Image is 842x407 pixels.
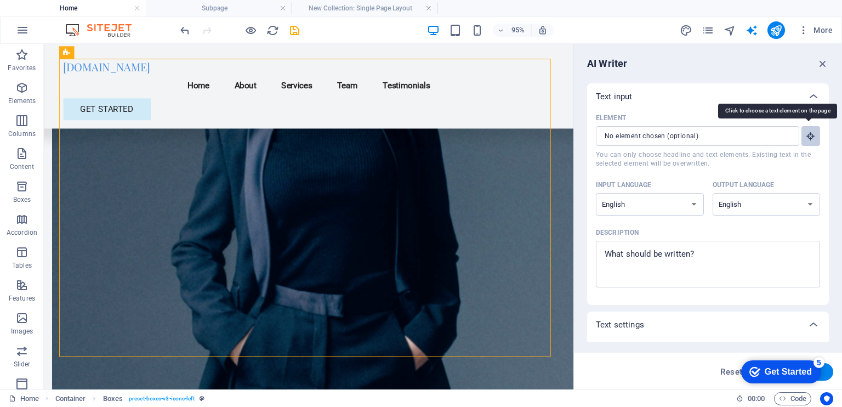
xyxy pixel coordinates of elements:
p: Columns [8,129,36,138]
span: Reset [720,368,742,376]
h4: Subpage [146,2,292,14]
h6: AI Writer [587,57,627,70]
button: undo [178,24,191,37]
i: Pages (Ctrl+Alt+S) [702,24,714,37]
button: publish [767,21,785,39]
span: Click to select. Double-click to edit [55,392,86,405]
button: More [794,21,837,39]
button: ElementYou can only choose headline and text elements. Existing text in the selected element will... [801,126,820,146]
p: Input language [596,180,652,189]
button: text_generator [746,24,759,37]
h4: New Collection: Single Page Layout [292,2,437,14]
button: design [680,24,693,37]
i: Save (Ctrl+S) [288,24,301,37]
a: Click to cancel selection. Double-click to open Pages [9,392,39,405]
div: 5 [78,2,89,13]
i: On resize automatically adjust zoom level to fit chosen device. [538,25,548,35]
p: Description [596,228,639,237]
p: Boxes [13,195,31,204]
p: Elements [8,97,36,105]
i: This element is a customizable preset [200,395,204,402]
i: AI Writer [746,24,758,37]
div: Get Started 5 items remaining, 0% complete [6,5,86,29]
p: Output language [713,180,775,189]
div: Text settings [587,312,829,338]
button: Reset [714,363,748,381]
button: Click here to leave preview mode and continue editing [244,24,257,37]
span: Code [779,392,806,405]
button: 95% [493,24,532,37]
textarea: Description [601,246,815,282]
p: Slider [14,360,31,369]
p: Content [10,162,34,171]
h6: 95% [509,24,527,37]
div: Text input [587,110,829,305]
p: Tables [12,261,32,270]
span: : [755,394,757,403]
div: Text input [587,83,829,110]
span: . preset-boxes-v3-icons-left [127,392,195,405]
button: Code [774,392,811,405]
p: Images [11,327,33,336]
p: Text input [596,91,632,102]
img: Editor Logo [63,24,145,37]
button: Usercentrics [820,392,833,405]
p: Text settings [596,319,644,330]
i: Undo: Insert preset assets (Ctrl+Z) [179,24,191,37]
i: Publish [770,24,782,37]
button: pages [702,24,715,37]
p: Element [596,114,626,122]
p: Accordion [7,228,37,237]
span: You can only choose headline and text elements. Existing text in the selected element will be ove... [596,150,820,168]
span: 00 00 [748,392,765,405]
h6: Session time [736,392,765,405]
i: Design (Ctrl+Alt+Y) [680,24,692,37]
nav: breadcrumb [55,392,204,405]
button: navigator [724,24,737,37]
span: Click to select. Double-click to edit [103,392,123,405]
select: Input language [596,193,704,216]
input: ElementYou can only choose headline and text elements. Existing text in the selected element will... [596,126,792,146]
i: Reload page [266,24,279,37]
button: save [288,24,301,37]
p: Features [9,294,35,303]
select: Output language [713,193,821,216]
i: Navigator [724,24,736,37]
button: reload [266,24,279,37]
div: Get Started [30,12,77,22]
p: Favorites [8,64,36,72]
span: More [798,25,833,36]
